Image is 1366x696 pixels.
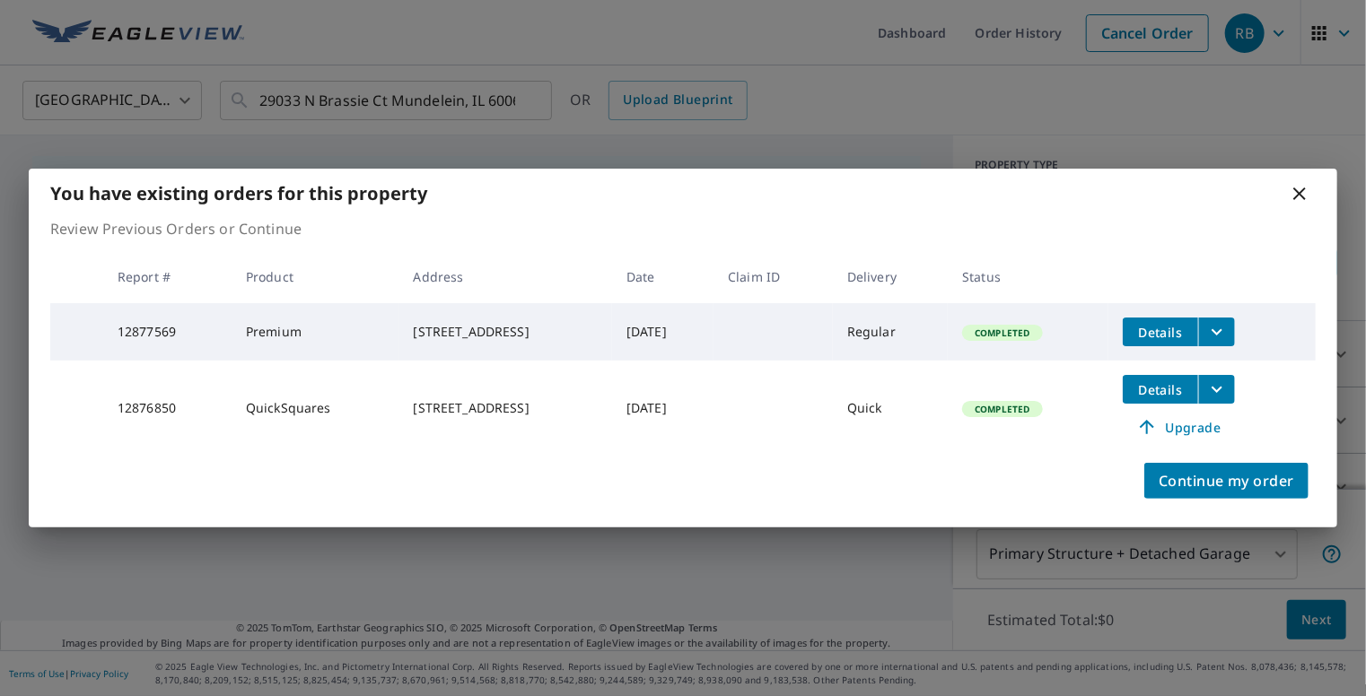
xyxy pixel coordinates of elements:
[1123,318,1198,346] button: detailsBtn-12877569
[964,326,1040,339] span: Completed
[1134,381,1187,398] span: Details
[50,181,427,205] b: You have existing orders for this property
[103,303,232,361] td: 12877569
[1198,375,1235,404] button: filesDropdownBtn-12876850
[612,361,714,456] td: [DATE]
[833,250,948,303] th: Delivery
[964,403,1040,415] span: Completed
[1134,416,1224,438] span: Upgrade
[612,303,714,361] td: [DATE]
[232,303,399,361] td: Premium
[1159,468,1294,493] span: Continue my order
[232,361,399,456] td: QuickSquares
[1134,324,1187,341] span: Details
[1123,413,1235,441] a: Upgrade
[414,323,599,341] div: [STREET_ADDRESS]
[103,250,232,303] th: Report #
[1123,375,1198,404] button: detailsBtn-12876850
[1198,318,1235,346] button: filesDropdownBtn-12877569
[948,250,1108,303] th: Status
[833,303,948,361] td: Regular
[414,399,599,417] div: [STREET_ADDRESS]
[833,361,948,456] td: Quick
[612,250,714,303] th: Date
[232,250,399,303] th: Product
[399,250,613,303] th: Address
[103,361,232,456] td: 12876850
[50,218,1316,239] p: Review Previous Orders or Continue
[714,250,833,303] th: Claim ID
[1144,463,1309,499] button: Continue my order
